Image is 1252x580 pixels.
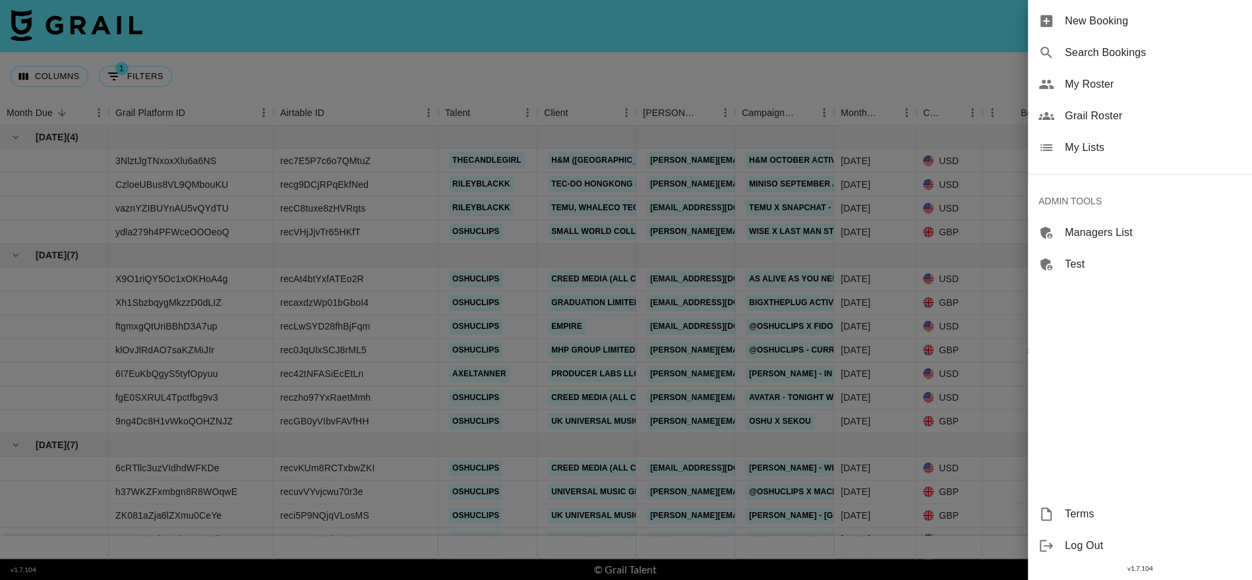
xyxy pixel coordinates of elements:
[1028,185,1252,217] div: ADMIN TOOLS
[1028,562,1252,575] div: v 1.7.104
[1028,37,1252,69] div: Search Bookings
[1028,132,1252,163] div: My Lists
[1065,506,1241,522] span: Terms
[1065,108,1241,124] span: Grail Roster
[1028,217,1252,248] div: Managers List
[1065,76,1241,92] span: My Roster
[1028,498,1252,530] div: Terms
[1028,69,1252,100] div: My Roster
[1028,100,1252,132] div: Grail Roster
[1065,13,1241,29] span: New Booking
[1028,530,1252,562] div: Log Out
[1028,5,1252,37] div: New Booking
[1065,140,1241,156] span: My Lists
[1065,45,1241,61] span: Search Bookings
[1065,538,1241,554] span: Log Out
[1065,225,1241,241] span: Managers List
[1028,248,1252,280] div: Test
[1065,256,1241,272] span: Test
